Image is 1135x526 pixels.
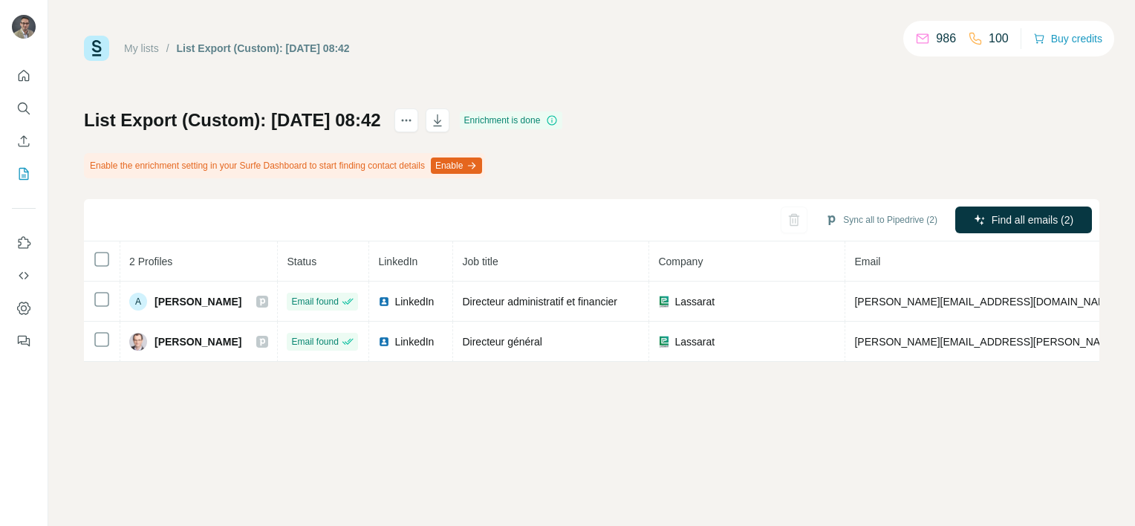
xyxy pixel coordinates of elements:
span: Lassarat [674,334,715,349]
button: Quick start [12,62,36,89]
button: Use Surfe API [12,262,36,289]
button: Use Surfe on LinkedIn [12,230,36,256]
button: Enrich CSV [12,128,36,155]
p: 986 [936,30,956,48]
button: Dashboard [12,295,36,322]
span: Directeur administratif et financier [462,296,617,308]
img: company-logo [658,336,670,348]
button: actions [394,108,418,132]
img: Surfe Logo [84,36,109,61]
span: Find all emails (2) [992,212,1073,227]
h1: List Export (Custom): [DATE] 08:42 [84,108,381,132]
span: Directeur général [462,336,542,348]
span: LinkedIn [394,294,434,309]
span: LinkedIn [378,256,417,267]
span: Company [658,256,703,267]
div: A [129,293,147,311]
a: My lists [124,42,159,54]
span: 2 Profiles [129,256,172,267]
span: Email found [291,295,338,308]
img: Avatar [12,15,36,39]
span: [PERSON_NAME][EMAIL_ADDRESS][DOMAIN_NAME] [854,296,1116,308]
button: Buy credits [1033,28,1102,49]
img: LinkedIn logo [378,336,390,348]
span: Job title [462,256,498,267]
li: / [166,41,169,56]
button: Find all emails (2) [955,207,1092,233]
span: [PERSON_NAME] [155,334,241,349]
img: LinkedIn logo [378,296,390,308]
button: Sync all to Pipedrive (2) [815,209,948,231]
span: Status [287,256,316,267]
button: Feedback [12,328,36,354]
span: Lassarat [674,294,715,309]
span: [PERSON_NAME] [155,294,241,309]
p: 100 [989,30,1009,48]
span: Email found [291,335,338,348]
div: List Export (Custom): [DATE] 08:42 [177,41,350,56]
span: LinkedIn [394,334,434,349]
img: Avatar [129,333,147,351]
img: company-logo [658,296,670,308]
div: Enrichment is done [460,111,563,129]
div: Enable the enrichment setting in your Surfe Dashboard to start finding contact details [84,153,485,178]
button: Enable [431,158,482,174]
span: Email [854,256,880,267]
button: My lists [12,160,36,187]
button: Search [12,95,36,122]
